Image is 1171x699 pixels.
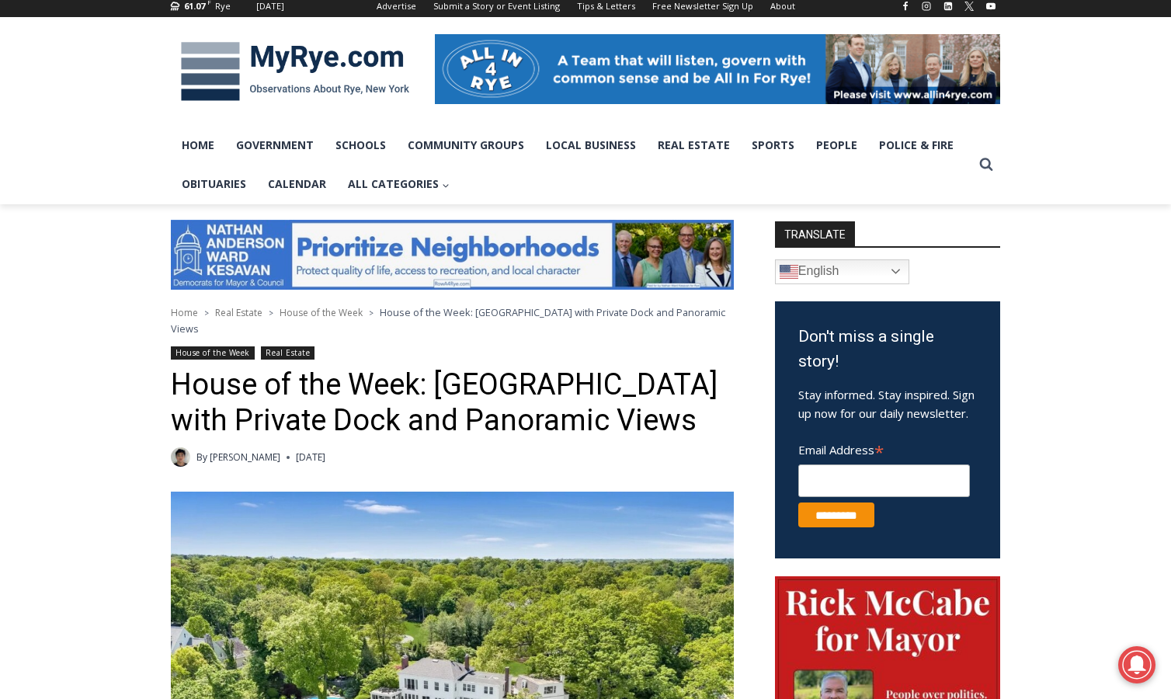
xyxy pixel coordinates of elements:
span: House of the Week: [GEOGRAPHIC_DATA] with Private Dock and Panoramic Views [171,305,725,335]
div: "[PERSON_NAME] and I covered the [DATE] Parade, which was a really eye opening experience as I ha... [392,1,734,151]
a: Local Business [535,126,647,165]
p: Stay informed. Stay inspired. Sign up now for our daily newsletter. [798,385,977,423]
span: > [369,308,374,318]
a: English [775,259,909,284]
time: [DATE] [296,450,325,464]
span: By [196,450,207,464]
a: Home [171,306,198,319]
h1: House of the Week: [GEOGRAPHIC_DATA] with Private Dock and Panoramic Views [171,367,734,438]
a: Real Estate [215,306,262,319]
a: [PERSON_NAME] [210,450,280,464]
span: > [269,308,273,318]
img: MyRye.com [171,31,419,112]
button: View Search Form [972,151,1000,179]
a: Schools [325,126,397,165]
button: Child menu of All Categories [337,165,460,203]
a: Real Estate [261,346,314,360]
a: Community Groups [397,126,535,165]
a: Author image [171,447,190,467]
nav: Breadcrumbs [171,304,734,336]
a: House of the Week [280,306,363,319]
a: Home [171,126,225,165]
span: Intern @ [DOMAIN_NAME] [406,155,720,190]
a: Sports [741,126,805,165]
h3: Don't miss a single story! [798,325,977,374]
img: en [780,263,798,281]
a: House of the Week [171,346,255,360]
a: Government [225,126,325,165]
a: Police & Fire [868,126,964,165]
a: Obituaries [171,165,257,203]
nav: Primary Navigation [171,126,972,204]
a: Intern @ [DOMAIN_NAME] [374,151,752,193]
img: All in for Rye [435,34,1000,104]
a: People [805,126,868,165]
label: Email Address [798,434,970,462]
a: Calendar [257,165,337,203]
strong: TRANSLATE [775,221,855,246]
img: Patel, Devan - bio cropped 200x200 [171,447,190,467]
span: > [204,308,209,318]
a: Real Estate [647,126,741,165]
